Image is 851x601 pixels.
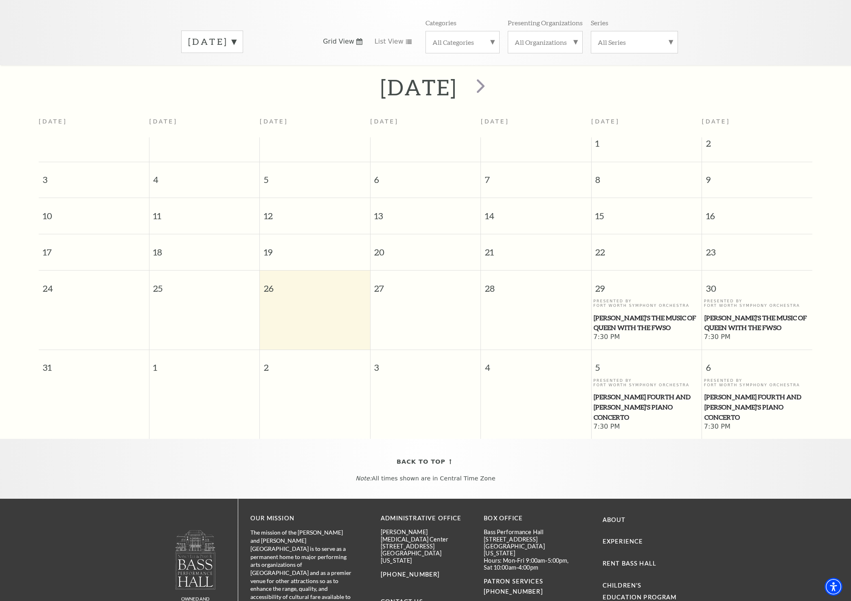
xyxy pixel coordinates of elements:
span: 13 [371,198,480,226]
span: 14 [481,198,591,226]
span: Back To Top [397,457,445,467]
a: Children's Education Program [603,582,677,601]
span: [DATE] [702,118,730,125]
p: [GEOGRAPHIC_DATA][US_STATE] [381,550,472,564]
p: [GEOGRAPHIC_DATA][US_STATE] [484,543,575,557]
span: 7:30 PM [593,423,700,431]
a: Rent Bass Hall [603,560,656,567]
label: All Organizations [515,38,576,46]
span: 5 [260,162,370,190]
span: 11 [149,198,259,226]
p: Presented By Fort Worth Symphony Orchestra [704,378,810,387]
span: 1 [149,350,259,378]
span: 20 [371,234,480,262]
span: 2 [260,350,370,378]
span: 22 [592,234,702,262]
th: [DATE] [481,113,591,137]
span: 9 [702,162,812,190]
span: 1 [592,137,702,154]
p: Presented By Fort Worth Symphony Orchestra [593,378,700,387]
h2: [DATE] [380,74,457,100]
span: List View [375,37,404,46]
p: Presenting Organizations [508,18,583,27]
span: Grid View [323,37,354,46]
p: Series [591,18,608,27]
p: Bass Performance Hall [484,528,575,535]
span: 7 [481,162,591,190]
th: [DATE] [149,113,259,137]
span: 30 [702,271,812,299]
p: [STREET_ADDRESS] [484,536,575,543]
span: 15 [592,198,702,226]
span: 23 [702,234,812,262]
button: next [465,73,495,102]
label: [DATE] [188,35,236,48]
a: About [603,516,626,523]
span: 10 [39,198,149,226]
span: 19 [260,234,370,262]
img: owned and operated by Performing Arts Fort Worth, A NOT-FOR-PROFIT 501(C)3 ORGANIZATION [175,530,216,590]
span: 27 [371,271,480,299]
em: Note: [355,475,372,482]
th: [DATE] [370,113,480,137]
p: [PERSON_NAME][MEDICAL_DATA] Center [381,528,472,543]
span: [PERSON_NAME] Fourth and [PERSON_NAME]'s Piano Concerto [594,392,699,422]
span: 4 [481,350,591,378]
p: Presented By Fort Worth Symphony Orchestra [704,299,810,308]
span: 7:30 PM [593,333,700,342]
span: 16 [702,198,812,226]
span: [DATE] [591,118,620,125]
span: 7:30 PM [704,423,810,431]
label: All Series [598,38,671,46]
span: [PERSON_NAME]'s The Music of Queen with the FWSO [594,313,699,333]
span: 5 [592,350,702,378]
span: 25 [149,271,259,299]
span: 6 [371,162,480,190]
div: Accessibility Menu [825,578,842,596]
span: 21 [481,234,591,262]
p: Administrative Office [381,513,472,524]
p: [STREET_ADDRESS] [381,543,472,550]
span: 2 [702,137,812,154]
th: [DATE] [260,113,370,137]
p: PATRON SERVICES [PHONE_NUMBER] [484,577,575,597]
span: 17 [39,234,149,262]
p: BOX OFFICE [484,513,575,524]
span: 4 [149,162,259,190]
span: 31 [39,350,149,378]
span: 18 [149,234,259,262]
label: All Categories [432,38,493,46]
p: OUR MISSION [250,513,352,524]
span: 6 [702,350,812,378]
p: Presented By Fort Worth Symphony Orchestra [593,299,700,308]
p: Categories [425,18,456,27]
span: [PERSON_NAME]'s The Music of Queen with the FWSO [704,313,810,333]
p: [PHONE_NUMBER] [381,570,472,580]
span: 26 [260,271,370,299]
span: 28 [481,271,591,299]
span: 7:30 PM [704,333,810,342]
a: Experience [603,538,643,545]
span: [PERSON_NAME] Fourth and [PERSON_NAME]'s Piano Concerto [704,392,810,422]
span: 12 [260,198,370,226]
span: 3 [39,162,149,190]
span: 24 [39,271,149,299]
span: 29 [592,271,702,299]
span: 8 [592,162,702,190]
p: All times shown are in Central Time Zone [8,475,843,482]
span: 3 [371,350,480,378]
p: Hours: Mon-Fri 9:00am-5:00pm, Sat 10:00am-4:00pm [484,557,575,571]
th: [DATE] [39,113,149,137]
